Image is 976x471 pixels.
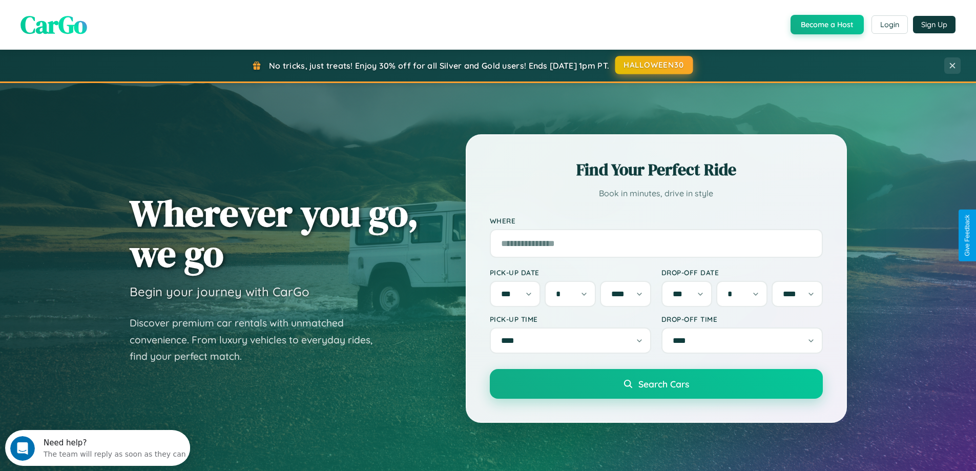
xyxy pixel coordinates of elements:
[661,315,823,323] label: Drop-off Time
[38,17,181,28] div: The team will reply as soon as they can
[20,8,87,42] span: CarGo
[490,158,823,181] h2: Find Your Perfect Ride
[661,268,823,277] label: Drop-off Date
[638,378,689,390] span: Search Cars
[490,315,651,323] label: Pick-up Time
[10,436,35,461] iframe: Intercom live chat
[38,9,181,17] div: Need help?
[4,4,191,32] div: Open Intercom Messenger
[130,193,419,274] h1: Wherever you go, we go
[490,369,823,399] button: Search Cars
[269,60,609,71] span: No tricks, just treats! Enjoy 30% off for all Silver and Gold users! Ends [DATE] 1pm PT.
[5,430,190,466] iframe: Intercom live chat discovery launcher
[130,284,309,299] h3: Begin your journey with CarGo
[791,15,864,34] button: Become a Host
[871,15,908,34] button: Login
[490,216,823,225] label: Where
[490,186,823,201] p: Book in minutes, drive in style
[913,16,956,33] button: Sign Up
[615,56,693,74] button: HALLOWEEN30
[130,315,386,365] p: Discover premium car rentals with unmatched convenience. From luxury vehicles to everyday rides, ...
[490,268,651,277] label: Pick-up Date
[964,215,971,256] div: Give Feedback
